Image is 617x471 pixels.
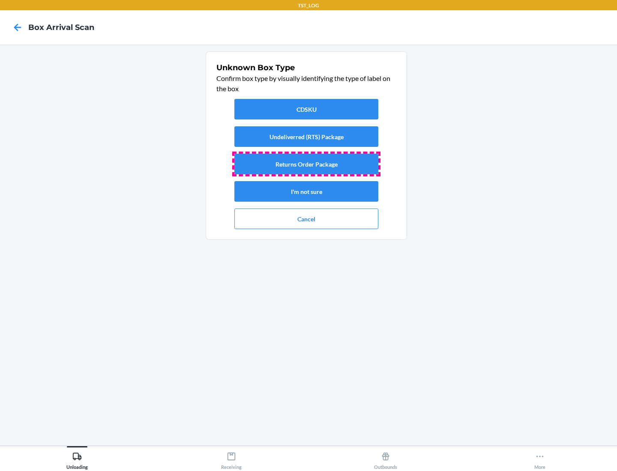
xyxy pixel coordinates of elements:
[216,62,396,73] h1: Unknown Box Type
[463,446,617,470] button: More
[308,446,463,470] button: Outbounds
[28,22,94,33] h4: Box Arrival Scan
[154,446,308,470] button: Receiving
[234,126,378,147] button: Undeliverred (RTS) Package
[298,2,319,9] p: TST_LOG
[234,209,378,229] button: Cancel
[66,448,88,470] div: Unloading
[374,448,397,470] div: Outbounds
[234,154,378,174] button: Returns Order Package
[221,448,242,470] div: Receiving
[234,99,378,119] button: CDSKU
[216,73,396,94] p: Confirm box type by visually identifying the type of label on the box
[234,181,378,202] button: I'm not sure
[534,448,545,470] div: More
